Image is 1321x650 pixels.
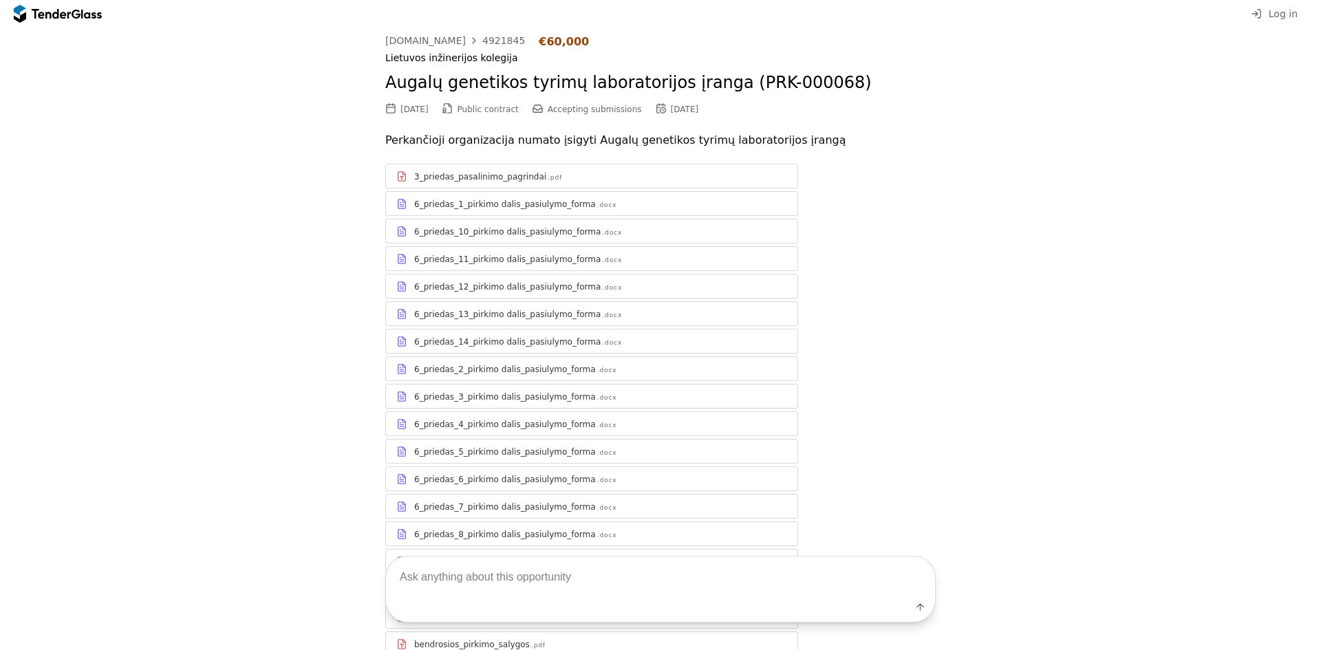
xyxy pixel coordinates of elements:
h2: Augalų genetikos tyrimų laboratorijos įranga (PRK-000068) [385,72,936,95]
div: 6_priedas_11_pirkimo dalis_pasiulymo_forma [414,254,601,265]
div: 6_priedas_3_pirkimo dalis_pasiulymo_forma [414,391,596,402]
div: .pdf [548,173,562,182]
div: .docx [602,311,622,320]
a: 6_priedas_5_pirkimo dalis_pasiulymo_forma.docx [385,439,798,464]
span: Public contract [458,105,519,114]
div: .docx [597,366,617,375]
div: 6_priedas_13_pirkimo dalis_pasiulymo_forma [414,309,601,320]
span: Accepting submissions [548,105,642,114]
div: .docx [602,338,622,347]
div: .docx [597,476,617,485]
div: .docx [597,448,617,457]
div: 3_priedas_pasalinimo_pagrindai [414,171,546,182]
div: .docx [602,228,622,237]
div: 4921845 [482,36,525,45]
div: .docx [597,393,617,402]
div: 6_priedas_1_pirkimo dalis_pasiulymo_forma [414,199,596,210]
div: 6_priedas_14_pirkimo dalis_pasiulymo_forma [414,336,601,347]
a: 6_priedas_11_pirkimo dalis_pasiulymo_forma.docx [385,246,798,271]
div: 6_priedas_5_pirkimo dalis_pasiulymo_forma [414,446,596,457]
div: 6_priedas_4_pirkimo dalis_pasiulymo_forma [414,419,596,430]
div: 6_priedas_2_pirkimo dalis_pasiulymo_forma [414,364,596,375]
div: [DATE] [400,105,429,114]
div: .docx [597,503,617,512]
a: 6_priedas_12_pirkimo dalis_pasiulymo_forma.docx [385,274,798,299]
div: .docx [597,421,617,430]
a: 6_priedas_8_pirkimo dalis_pasiulymo_forma.docx [385,521,798,546]
div: Lietuvos inžinerijos kolegija [385,52,936,64]
a: 6_priedas_1_pirkimo dalis_pasiulymo_forma.docx [385,191,798,216]
a: 6_priedas_7_pirkimo dalis_pasiulymo_forma.docx [385,494,798,519]
a: 6_priedas_6_pirkimo dalis_pasiulymo_forma.docx [385,466,798,491]
div: [DOMAIN_NAME] [385,36,466,45]
p: Perkančioji organizacija numato įsigyti Augalų genetikos tyrimų laboratorijos įrangą [385,131,936,150]
button: Log in [1247,6,1302,23]
div: .docx [602,283,622,292]
a: 6_priedas_10_pirkimo dalis_pasiulymo_forma.docx [385,219,798,243]
div: €60,000 [539,35,589,48]
div: 6_priedas_7_pirkimo dalis_pasiulymo_forma [414,501,596,512]
a: [DOMAIN_NAME]4921845 [385,35,525,46]
div: .docx [597,201,617,210]
a: 3_priedas_pasalinimo_pagrindai.pdf [385,164,798,188]
div: 6_priedas_6_pirkimo dalis_pasiulymo_forma [414,474,596,485]
div: .docx [602,256,622,265]
a: 6_priedas_13_pirkimo dalis_pasiulymo_forma.docx [385,301,798,326]
a: 6_priedas_4_pirkimo dalis_pasiulymo_forma.docx [385,411,798,436]
a: 6_priedas_14_pirkimo dalis_pasiulymo_forma.docx [385,329,798,354]
a: 6_priedas_2_pirkimo dalis_pasiulymo_forma.docx [385,356,798,381]
a: 6_priedas_3_pirkimo dalis_pasiulymo_forma.docx [385,384,798,409]
span: Log in [1269,8,1298,19]
div: [DATE] [671,105,699,114]
div: 6_priedas_10_pirkimo dalis_pasiulymo_forma [414,226,601,237]
div: 6_priedas_12_pirkimo dalis_pasiulymo_forma [414,281,601,292]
